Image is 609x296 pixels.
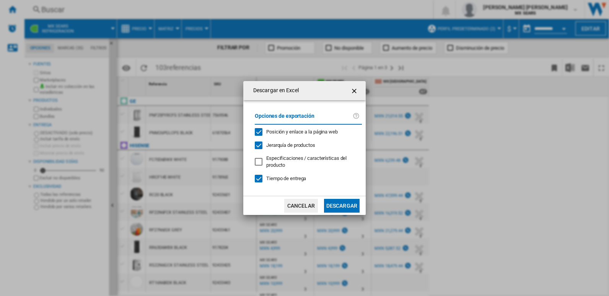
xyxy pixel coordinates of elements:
span: Posición y enlace a la página web [266,129,338,135]
div: Solo se aplica a la Visión Categoría [266,155,356,169]
span: Tiempo de entrega [266,176,306,181]
span: Jerarquía de productos [266,142,315,148]
md-checkbox: Posición y enlace a la página web [255,128,356,136]
span: Especificaciones / características del producto [266,155,347,168]
button: Descargar [324,199,360,213]
h4: Descargar en Excel [249,87,299,94]
ng-md-icon: getI18NText('BUTTONS.CLOSE_DIALOG') [350,86,360,96]
button: getI18NText('BUTTONS.CLOSE_DIALOG') [347,83,363,98]
button: Cancelar [284,199,318,213]
label: Opciones de exportación [255,112,353,126]
md-checkbox: Tiempo de entrega [255,175,362,182]
md-checkbox: Jerarquía de productos [255,141,356,149]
